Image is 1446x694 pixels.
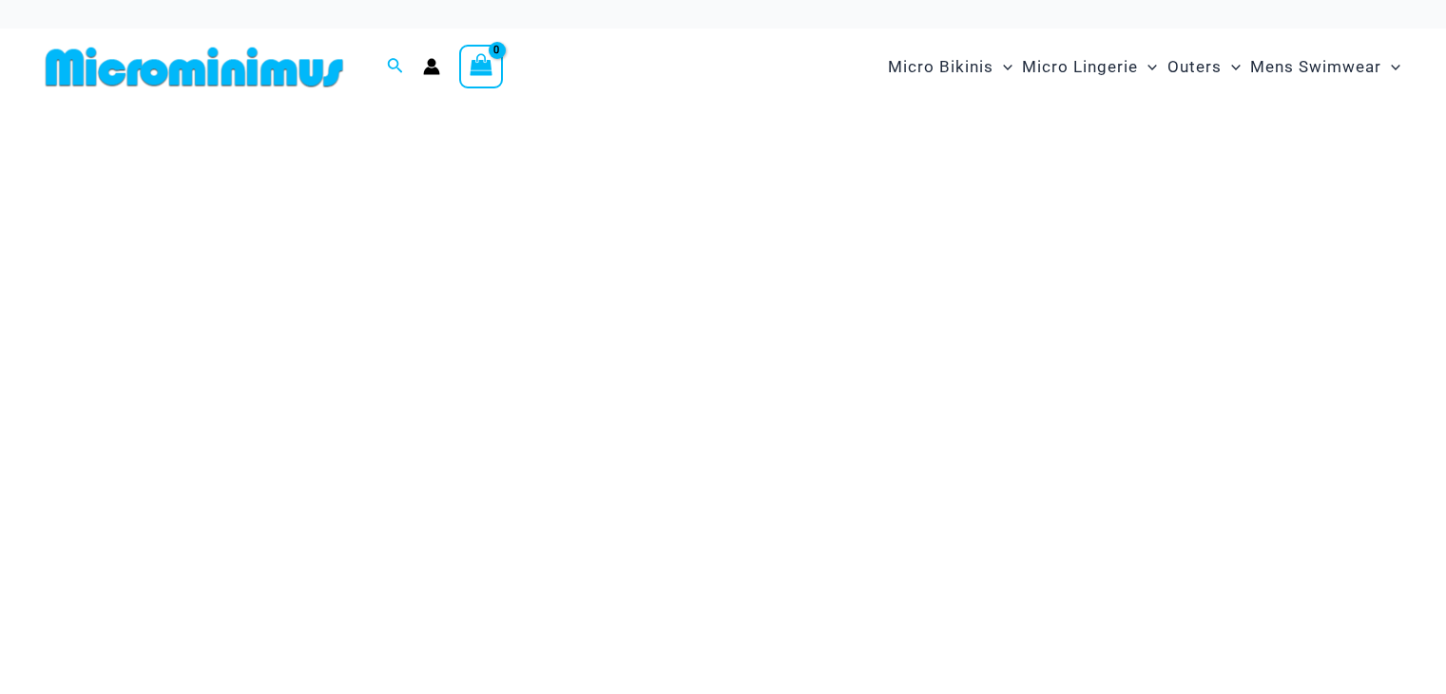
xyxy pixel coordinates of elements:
[459,45,503,88] a: View Shopping Cart, empty
[1222,43,1241,91] span: Menu Toggle
[38,46,351,88] img: MM SHOP LOGO FLAT
[880,35,1408,99] nav: Site Navigation
[993,43,1012,91] span: Menu Toggle
[1017,38,1162,96] a: Micro LingerieMenu ToggleMenu Toggle
[883,38,1017,96] a: Micro BikinisMenu ToggleMenu Toggle
[1138,43,1157,91] span: Menu Toggle
[1163,38,1245,96] a: OutersMenu ToggleMenu Toggle
[1381,43,1400,91] span: Menu Toggle
[1250,43,1381,91] span: Mens Swimwear
[1245,38,1405,96] a: Mens SwimwearMenu ToggleMenu Toggle
[387,55,404,79] a: Search icon link
[1022,43,1138,91] span: Micro Lingerie
[423,58,440,75] a: Account icon link
[888,43,993,91] span: Micro Bikinis
[1167,43,1222,91] span: Outers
